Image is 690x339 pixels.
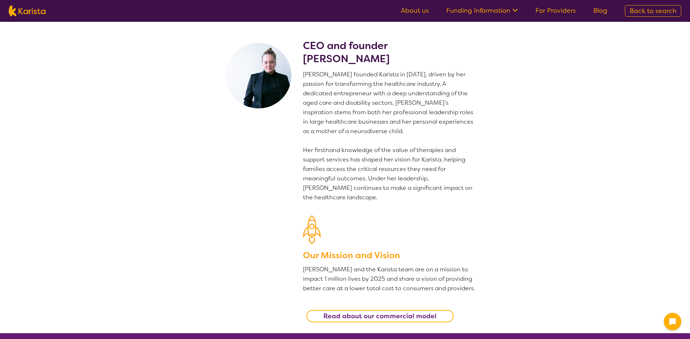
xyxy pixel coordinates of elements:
a: About us [401,6,429,15]
b: Read about our commercial model [323,312,436,320]
img: Karista logo [9,5,45,16]
a: Back to search [625,5,681,17]
p: [PERSON_NAME] founded Karista in [DATE], driven by her passion for transforming the healthcare in... [303,70,476,202]
h2: CEO and founder [PERSON_NAME] [303,39,476,65]
h3: Our Mission and Vision [303,249,476,262]
a: Blog [593,6,607,15]
img: Our Mission [303,215,321,244]
p: [PERSON_NAME] and the Karista team are on a mission to impact 1 million lives by 2025 and share a... [303,265,476,293]
span: Back to search [630,7,677,15]
a: For Providers [535,6,576,15]
a: Funding Information [446,6,518,15]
